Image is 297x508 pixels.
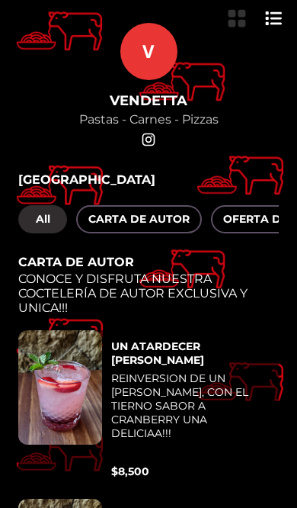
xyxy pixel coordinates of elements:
[225,6,249,31] button: Botón de vista de cuadrícula
[111,339,270,367] h4: UN ATARDECER [PERSON_NAME]
[111,465,149,478] p: $ 8,500
[18,172,279,187] h2: [GEOGRAPHIC_DATA]
[18,255,279,269] h3: CARTA DE AUTOR
[88,210,190,229] span: CARTA DE AUTOR
[18,205,67,233] button: All
[79,92,219,109] h1: VENDETTA
[120,23,177,80] p: V
[76,205,202,233] button: CARTA DE AUTOR
[111,371,270,446] p: REINVERSION DE UN [PERSON_NAME], CON EL TIERNO SABOR A CRANBERRY UNA DELICIAA!!!
[30,210,55,229] span: All
[139,130,158,150] a: social-link-INSTAGRAM
[263,6,285,31] button: Botón de vista de lista
[18,272,279,315] p: CONOCE Y DISFRUTA NUESTRA COCTELERÍA DE AUTOR EXCLUSIVA Y UNICA!!!
[79,112,219,127] p: Pastas - Carnes - Pizzas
